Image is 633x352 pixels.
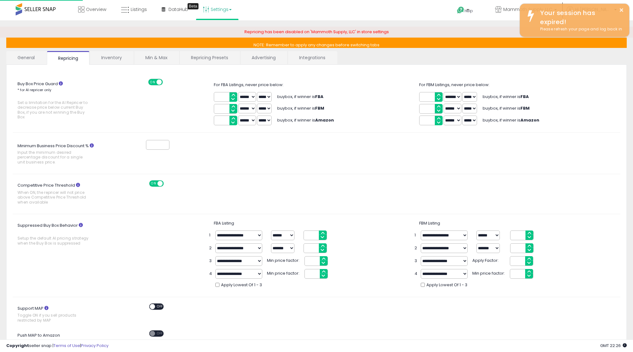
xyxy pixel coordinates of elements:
[419,220,440,226] span: FBM Listing
[162,80,172,85] span: OFF
[214,82,284,88] span: For FBA Listings, never price below:
[6,343,29,349] strong: Copyright
[315,117,334,123] b: Amazon
[452,2,485,20] a: Help
[483,105,530,111] span: buybox, if winner is
[503,6,552,13] span: Mammoth Supply, LLC
[240,51,287,64] a: Advertising
[267,256,301,264] span: Min price factor:
[520,94,529,100] b: FBA
[277,117,334,123] span: buybox, if winner is
[155,331,165,336] span: OFF
[209,271,212,277] span: 4
[214,220,234,226] span: FBA Listing
[465,8,473,13] span: Help
[18,190,89,204] span: When ON, the repricer will not price above Competitive Price Threshold when available
[18,236,89,246] span: Setup the default AI pricing strategy when the Buy Box is suppressed
[472,256,507,264] span: Apply Factor:
[288,51,337,64] a: Integrations
[267,269,301,277] span: Min price factor:
[13,303,106,326] label: Support MAP
[53,343,80,349] a: Terms of Use
[163,181,173,186] span: OFF
[414,258,418,264] span: 3
[419,82,490,88] span: For FBM Listings, never price below:
[18,100,89,120] span: Set a limitation for the AI Repricer to decrease price below current Buy Box, if you are not winn...
[188,3,198,9] div: Tooltip anchor
[426,282,467,288] span: Apply Lowest Of 1 - 3
[90,51,133,64] a: Inventory
[134,51,179,64] a: Min & Max
[180,51,239,64] a: Repricing Presets
[6,51,46,64] a: General
[619,6,624,14] button: ×
[13,141,106,168] label: Minimum Business Price Discount %
[18,150,89,164] span: Input the minimum desired percentage discount for a single unit business price.
[600,343,627,349] span: 2025-10-7 22:26 GMT
[13,180,106,208] label: Competitive Price Threshold
[414,245,418,251] span: 2
[483,117,539,123] span: buybox, if winner is
[535,26,625,32] div: Please refresh your page and log back in
[520,105,530,111] b: FBM
[6,38,627,48] p: NOTE: Remember to apply any changes before switching tabs
[18,87,51,92] small: * for AI repricer only
[47,51,89,65] a: Repricing
[209,258,212,264] span: 3
[414,232,418,238] span: 1
[13,79,106,123] label: Buy Box Price Guard
[535,8,625,26] div: Your session has expired!
[483,94,529,100] span: buybox, if winner is
[457,6,465,14] i: Get Help
[209,232,212,238] span: 1
[155,304,165,309] span: OFF
[6,343,108,349] div: seller snap | |
[150,181,158,186] span: ON
[277,105,324,111] span: buybox, if winner is
[315,94,324,100] b: FBA
[131,6,147,13] span: Listings
[520,117,539,123] b: Amazon
[472,269,507,277] span: Min price factor:
[13,220,106,249] label: Suppressed Buy Box Behavior
[414,271,418,277] span: 4
[81,343,108,349] a: Privacy Policy
[221,282,262,288] span: Apply Lowest Of 1 - 3
[168,6,188,13] span: DataHub
[18,313,89,323] span: Toggle ON if you sell products restricted by MAP
[86,6,106,13] span: Overview
[277,94,324,100] span: buybox, if winner is
[209,245,212,251] span: 2
[315,105,324,111] b: FBM
[244,29,389,35] span: Repricing has been disabled on 'Mammoth Supply, LLC' in store settings
[149,80,157,85] span: ON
